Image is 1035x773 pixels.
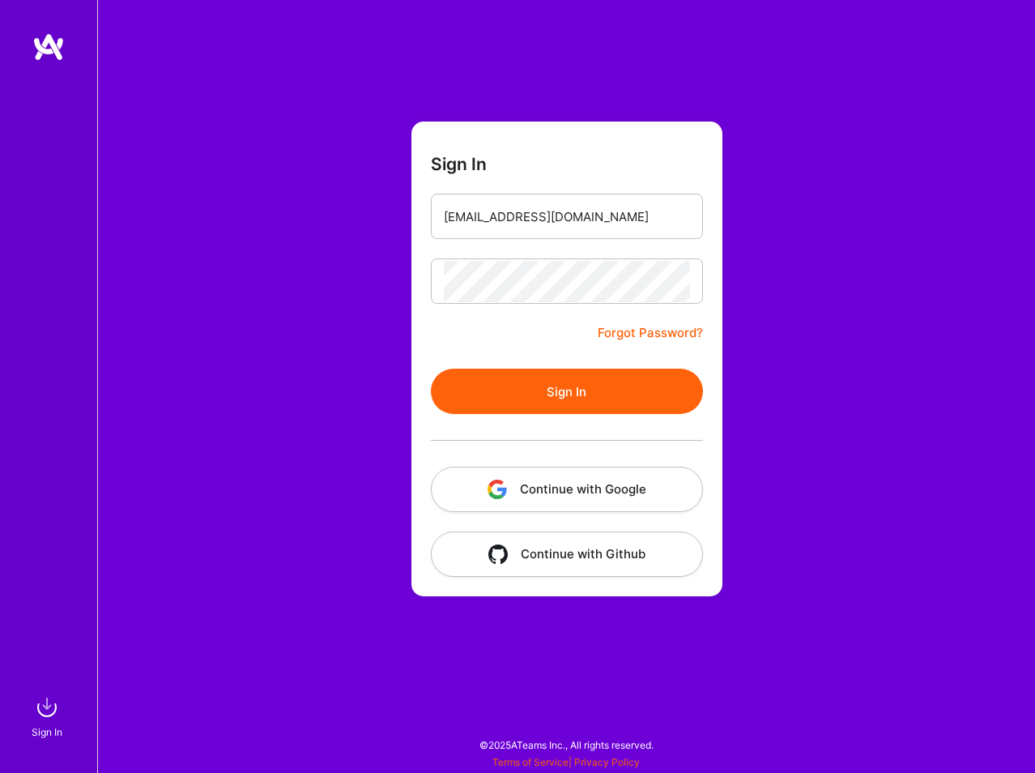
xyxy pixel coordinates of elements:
[574,756,640,768] a: Privacy Policy
[488,480,507,499] img: icon
[431,154,487,174] h3: Sign In
[31,691,63,724] img: sign in
[97,724,1035,765] div: © 2025 ATeams Inc., All rights reserved.
[492,756,640,768] span: |
[431,532,703,577] button: Continue with Github
[492,756,569,768] a: Terms of Service
[32,32,65,62] img: logo
[488,545,508,564] img: icon
[431,369,703,414] button: Sign In
[34,691,63,741] a: sign inSign In
[431,467,703,512] button: Continue with Google
[32,724,62,741] div: Sign In
[444,196,690,237] input: Email...
[598,323,703,343] a: Forgot Password?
